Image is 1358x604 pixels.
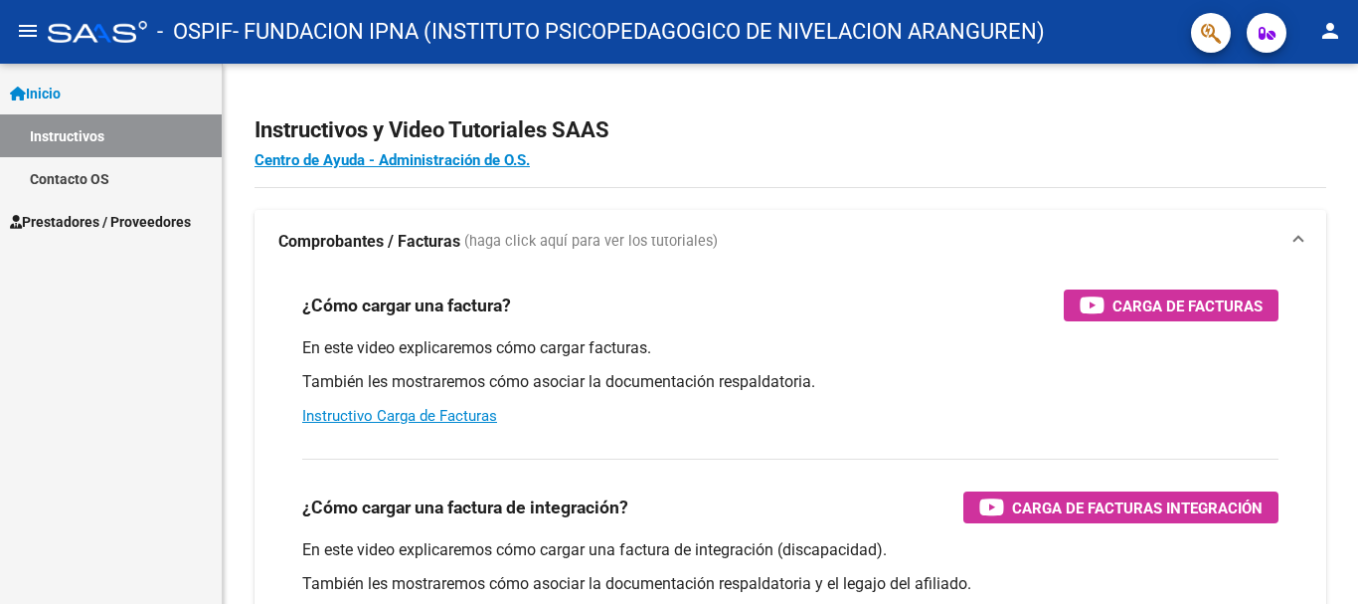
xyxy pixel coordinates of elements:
mat-icon: menu [16,19,40,43]
span: - OSPIF [157,10,233,54]
iframe: Intercom live chat [1290,536,1338,584]
mat-expansion-panel-header: Comprobantes / Facturas (haga click aquí para ver los tutoriales) [255,210,1326,274]
h3: ¿Cómo cargar una factura? [302,292,511,319]
mat-icon: person [1318,19,1342,43]
p: También les mostraremos cómo asociar la documentación respaldatoria y el legajo del afiliado. [302,573,1278,595]
span: (haga click aquí para ver los tutoriales) [464,231,718,253]
button: Carga de Facturas Integración [963,492,1278,523]
p: En este video explicaremos cómo cargar facturas. [302,337,1278,359]
a: Centro de Ayuda - Administración de O.S. [255,151,530,169]
p: En este video explicaremos cómo cargar una factura de integración (discapacidad). [302,539,1278,561]
span: Inicio [10,83,61,104]
span: - FUNDACION IPNA (INSTITUTO PSICOPEDAGOGICO DE NIVELACION ARANGUREN) [233,10,1045,54]
p: También les mostraremos cómo asociar la documentación respaldatoria. [302,371,1278,393]
a: Instructivo Carga de Facturas [302,407,497,425]
h3: ¿Cómo cargar una factura de integración? [302,494,628,521]
h2: Instructivos y Video Tutoriales SAAS [255,111,1326,149]
span: Carga de Facturas Integración [1012,496,1263,520]
span: Prestadores / Proveedores [10,211,191,233]
span: Carga de Facturas [1112,294,1263,318]
strong: Comprobantes / Facturas [278,231,460,253]
button: Carga de Facturas [1064,290,1278,321]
